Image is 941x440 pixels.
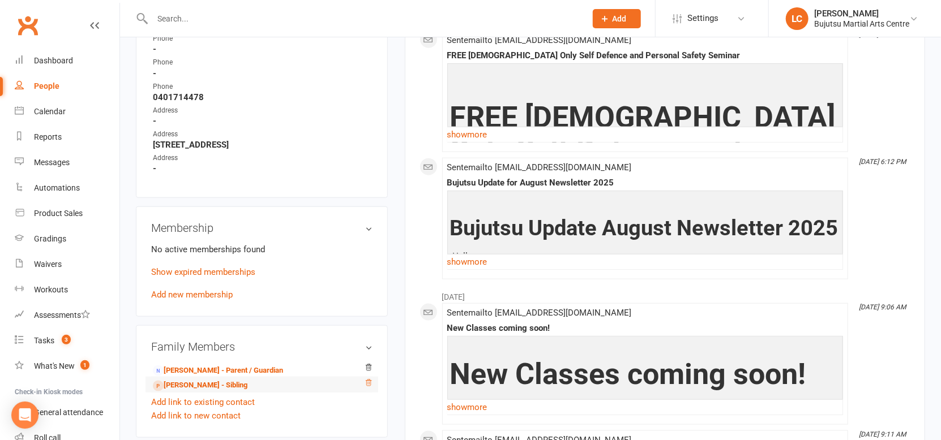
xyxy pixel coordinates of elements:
strong: - [153,163,373,174]
div: Messages [34,158,70,167]
div: People [34,81,59,90]
a: Add new membership [151,290,233,300]
a: show more [447,127,843,143]
a: Product Sales [15,201,119,226]
div: Tasks [34,336,54,345]
span: Add [613,14,627,23]
div: Reports [34,132,62,141]
strong: - [153,116,373,126]
div: Calendar [34,107,66,116]
span: FREE [DEMOGRAPHIC_DATA] Only Self Defence and Personal Safety Seminar [450,100,836,199]
div: Assessments [34,310,90,320]
div: General attendance [34,408,103,417]
div: Gradings [34,234,66,243]
div: Workouts [34,285,68,294]
a: Messages [15,150,119,175]
span: Sent email to [EMAIL_ADDRESS][DOMAIN_NAME] [447,162,632,172]
div: Automations [34,183,80,192]
a: Add link to new contact [151,409,241,422]
input: Search... [149,11,578,27]
div: FREE [DEMOGRAPHIC_DATA] Only Self Defence and Personal Safety Seminar [447,51,843,61]
a: [PERSON_NAME] - Sibling [153,379,247,391]
div: New Classes coming soon! [447,323,843,333]
span: Sent email to [EMAIL_ADDRESS][DOMAIN_NAME] [447,35,632,45]
strong: 0401714478 [153,92,373,102]
li: [DATE] [420,285,910,303]
div: Phone [153,33,246,44]
span: 1 [80,360,89,370]
a: show more [447,399,843,415]
div: Phone [153,57,246,68]
span: Settings [687,6,718,31]
div: Dashboard [34,56,73,65]
div: LC [786,7,809,30]
a: [PERSON_NAME] - Parent / Guardian [153,365,283,377]
span: Bujutsu Update August Newsletter 2025 [450,215,839,240]
div: Waivers [34,260,62,269]
a: Automations [15,175,119,201]
div: Open Intercom Messenger [11,402,39,429]
div: Address [153,105,246,116]
a: Show expired memberships [151,267,255,277]
h3: Membership [151,222,373,234]
a: Reports [15,124,119,150]
span: Sent email to [EMAIL_ADDRESS][DOMAIN_NAME] [447,308,632,318]
a: Dashboard [15,48,119,74]
a: General attendance kiosk mode [15,400,119,425]
a: Clubworx [14,11,42,40]
div: [PERSON_NAME] [814,8,909,19]
a: People [15,74,119,99]
i: [DATE] 9:06 AM [859,303,906,311]
a: Waivers [15,252,119,277]
div: Address [153,129,246,140]
span: New Classes coming soon! [450,357,806,391]
a: Gradings [15,226,119,252]
a: Calendar [15,99,119,124]
h3: Family Members [151,340,373,353]
div: Phone [153,81,246,92]
div: What's New [34,361,75,370]
a: Tasks 3 [15,328,119,353]
div: Bujutsu Martial Arts Centre [814,19,909,29]
i: [DATE] 6:12 PM [859,158,906,166]
span: 3 [62,335,71,344]
strong: - [153,44,373,54]
div: Bujutsu Update for August Newsletter 2025 [447,178,843,188]
a: Assessments [15,303,119,328]
a: What's New1 [15,353,119,379]
a: Workouts [15,277,119,303]
div: Product Sales [34,209,83,218]
strong: - [153,68,373,79]
p: No active memberships found [151,243,373,256]
button: Add [593,9,641,28]
i: [DATE] 9:11 AM [859,430,906,438]
strong: [STREET_ADDRESS] [153,140,373,150]
a: Add link to existing contact [151,395,255,409]
div: Address [153,153,246,163]
a: show more [447,254,843,270]
p: Hello everyone, [450,249,840,266]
